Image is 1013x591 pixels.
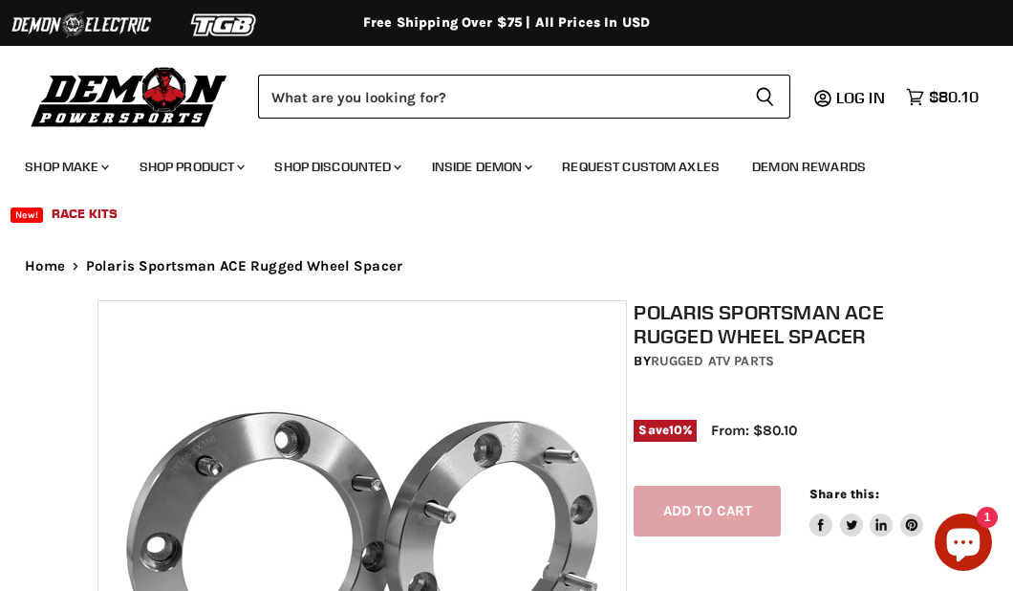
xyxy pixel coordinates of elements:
[418,147,545,186] a: Inside Demon
[711,422,797,439] span: From: $80.10
[10,7,153,43] img: Demon Electric Logo 2
[929,514,998,576] inbox-online-store-chat: Shopify online store chat
[740,75,790,119] button: Search
[86,258,402,274] span: Polaris Sportsman ACE Rugged Wheel Spacer
[634,420,697,441] span: Save %
[11,208,43,223] span: New!
[651,353,774,369] a: Rugged ATV Parts
[738,147,880,186] a: Demon Rewards
[11,140,974,233] ul: Main menu
[809,487,878,501] span: Share this:
[929,88,979,106] span: $80.10
[37,194,132,233] a: Race Kits
[809,486,923,536] aside: Share this:
[548,147,734,186] a: Request Custom Axles
[25,62,234,130] img: Demon Powersports
[153,7,296,43] img: TGB Logo 2
[125,147,257,186] a: Shop Product
[258,75,740,119] input: Search
[828,89,896,106] a: Log in
[260,147,413,186] a: Shop Discounted
[836,88,885,107] span: Log in
[11,147,120,186] a: Shop Make
[896,83,988,111] a: $80.10
[25,258,65,274] a: Home
[258,75,790,119] form: Product
[634,351,922,372] div: by
[634,300,922,348] h1: Polaris Sportsman ACE Rugged Wheel Spacer
[669,423,682,437] span: 10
